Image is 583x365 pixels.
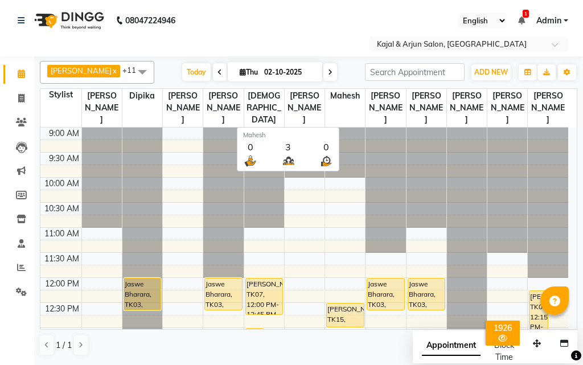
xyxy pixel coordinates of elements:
div: [PERSON_NAME], TK07, 12:00 PM-12:45 PM, Hair Spa - Upto Shoulder [246,278,283,314]
input: 2025-10-02 [261,64,318,81]
div: [PERSON_NAME], TK15, 12:30 PM-01:00 PM, Shampoo With Conditioner - Below Shoulder [327,304,364,327]
div: 12:00 PM [43,278,81,290]
input: Search Appointment [365,63,465,81]
span: Dipika [122,89,162,103]
b: 08047224946 [125,5,175,36]
div: 11:00 AM [42,228,81,240]
span: Today [182,63,211,81]
span: [PERSON_NAME] [366,89,405,127]
div: 0 [319,140,333,154]
span: 1 [523,10,529,18]
span: [PERSON_NAME] [82,89,122,127]
span: 1 / 1 [56,339,72,351]
div: 10:00 AM [42,178,81,190]
span: ADD NEW [474,68,508,76]
img: wait_time.png [319,154,333,168]
a: 1 [518,15,525,26]
img: queue.png [281,154,295,168]
div: 1:00 PM [47,328,81,340]
span: [DEMOGRAPHIC_DATA] [244,89,284,127]
span: [PERSON_NAME] [51,66,112,75]
button: ADD NEW [471,64,511,80]
span: [PERSON_NAME] [407,89,446,127]
span: [PERSON_NAME] [528,89,568,127]
span: [PERSON_NAME] [163,89,203,127]
div: 3 [281,140,295,154]
div: Stylist [40,89,81,101]
img: serve.png [243,154,257,168]
div: Jaswe Bharara, TK03, 12:00 PM-12:40 PM, Plain Gel Polish - Both hand [367,278,404,310]
span: +11 [122,65,145,75]
span: [PERSON_NAME] [203,89,243,127]
a: x [112,66,117,75]
span: [PERSON_NAME] [487,89,527,127]
div: Jaswe Bharara, TK03, 12:00 PM-12:40 PM, Plain Gel Polish - Both Feet [124,278,161,310]
span: [PERSON_NAME] [285,89,325,127]
span: [PERSON_NAME] [447,89,487,127]
span: Thu [237,68,261,76]
div: 12:30 PM [43,303,81,315]
div: 9:30 AM [47,153,81,165]
div: Mahesh [243,130,333,140]
div: 1926 [488,323,518,333]
div: 10:30 AM [42,203,81,215]
span: Admin [536,15,561,27]
span: Appointment [422,335,481,356]
img: logo [29,5,107,36]
div: 11:30 AM [42,253,81,265]
div: Jaswe Bharara, TK03, 12:00 PM-12:40 PM, Plain Gel Polish - Both hand [408,278,445,310]
div: 9:00 AM [47,128,81,140]
div: Jaswe Bharara, TK03, 12:00 PM-12:40 PM, Plain Gel Polish - Both Feet [205,278,242,310]
span: Mahesh [325,89,365,103]
div: 0 [243,140,257,154]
